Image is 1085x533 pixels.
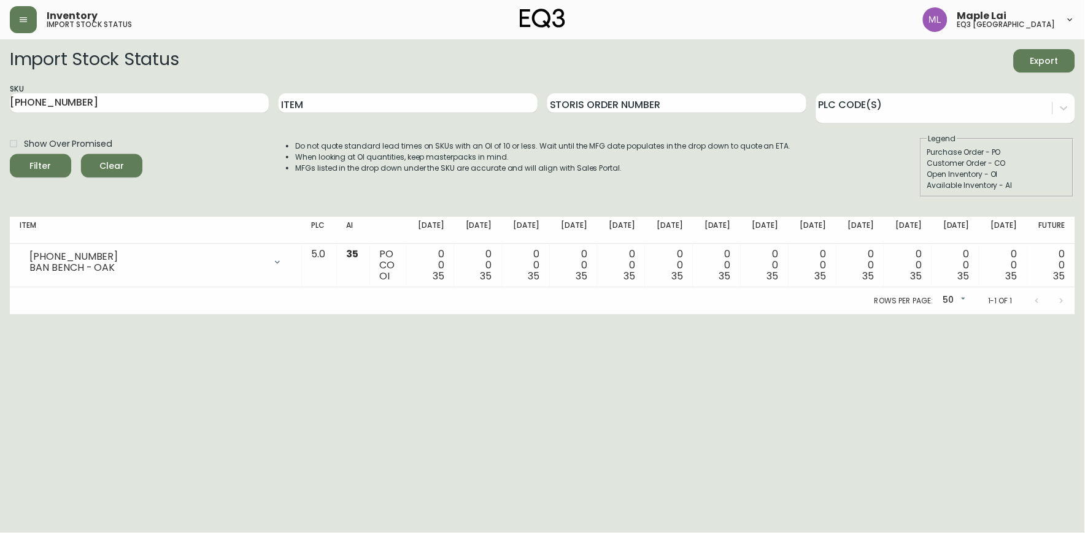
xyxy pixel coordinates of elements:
span: 35 [1054,269,1065,283]
button: Clear [81,154,142,177]
th: [DATE] [597,217,645,244]
div: 0 0 [846,249,875,282]
h5: import stock status [47,21,132,28]
h2: Import Stock Status [10,49,179,72]
img: logo [520,9,565,28]
div: 0 0 [512,249,540,282]
th: [DATE] [932,217,979,244]
span: Export [1024,53,1065,69]
div: 0 0 [703,249,731,282]
th: [DATE] [884,217,932,244]
span: 35 [624,269,635,283]
div: [PHONE_NUMBER]BAN BENCH - OAK [20,249,292,276]
span: 35 [719,269,731,283]
th: Future [1027,217,1075,244]
button: Filter [10,154,71,177]
div: 0 0 [798,249,827,282]
div: 0 0 [560,249,588,282]
div: 0 0 [989,249,1017,282]
div: 0 0 [941,249,970,282]
legend: Legend [927,133,957,144]
li: When looking at OI quantities, keep masterpacks in mind. [295,152,791,163]
div: 0 0 [751,249,779,282]
span: 35 [863,269,875,283]
div: 0 0 [1037,249,1065,282]
div: [PHONE_NUMBER] [29,251,265,262]
div: 0 0 [607,249,635,282]
span: 35 [433,269,444,283]
span: 35 [481,269,492,283]
p: 1-1 of 1 [988,295,1013,306]
div: PO CO [380,249,396,282]
th: [DATE] [693,217,741,244]
span: 35 [767,269,779,283]
div: BAN BENCH - OAK [29,262,265,273]
span: Show Over Promised [24,138,112,150]
div: Available Inventory - AI [927,180,1067,191]
div: 50 [938,290,968,311]
span: 35 [1006,269,1017,283]
span: 35 [576,269,587,283]
th: [DATE] [645,217,693,244]
p: Rows per page: [875,295,933,306]
button: Export [1014,49,1075,72]
span: 35 [528,269,540,283]
div: Filter [30,158,52,174]
span: 35 [815,269,827,283]
span: 35 [910,269,922,283]
li: Do not quote standard lead times on SKUs with an OI of 10 or less. Wait until the MFG date popula... [295,141,791,152]
li: MFGs listed in the drop down under the SKU are accurate and will align with Sales Portal. [295,163,791,174]
th: [DATE] [979,217,1027,244]
h5: eq3 [GEOGRAPHIC_DATA] [957,21,1056,28]
th: [DATE] [454,217,502,244]
div: 0 0 [655,249,683,282]
div: 0 0 [416,249,444,282]
span: 35 [347,247,359,261]
th: [DATE] [789,217,836,244]
span: Clear [91,158,133,174]
td: 5.0 [302,244,337,287]
span: Maple Lai [957,11,1007,21]
th: Item [10,217,302,244]
span: OI [380,269,390,283]
th: AI [337,217,370,244]
th: [DATE] [502,217,550,244]
div: 0 0 [464,249,492,282]
div: Purchase Order - PO [927,147,1067,158]
th: PLC [302,217,337,244]
span: Inventory [47,11,98,21]
th: [DATE] [550,217,598,244]
div: Open Inventory - OI [927,169,1067,180]
th: [DATE] [836,217,884,244]
span: 35 [671,269,683,283]
div: 0 0 [894,249,922,282]
img: 61e28cffcf8cc9f4e300d877dd684943 [923,7,948,32]
div: Customer Order - CO [927,158,1067,169]
th: [DATE] [741,217,789,244]
span: 35 [958,269,970,283]
th: [DATE] [406,217,454,244]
